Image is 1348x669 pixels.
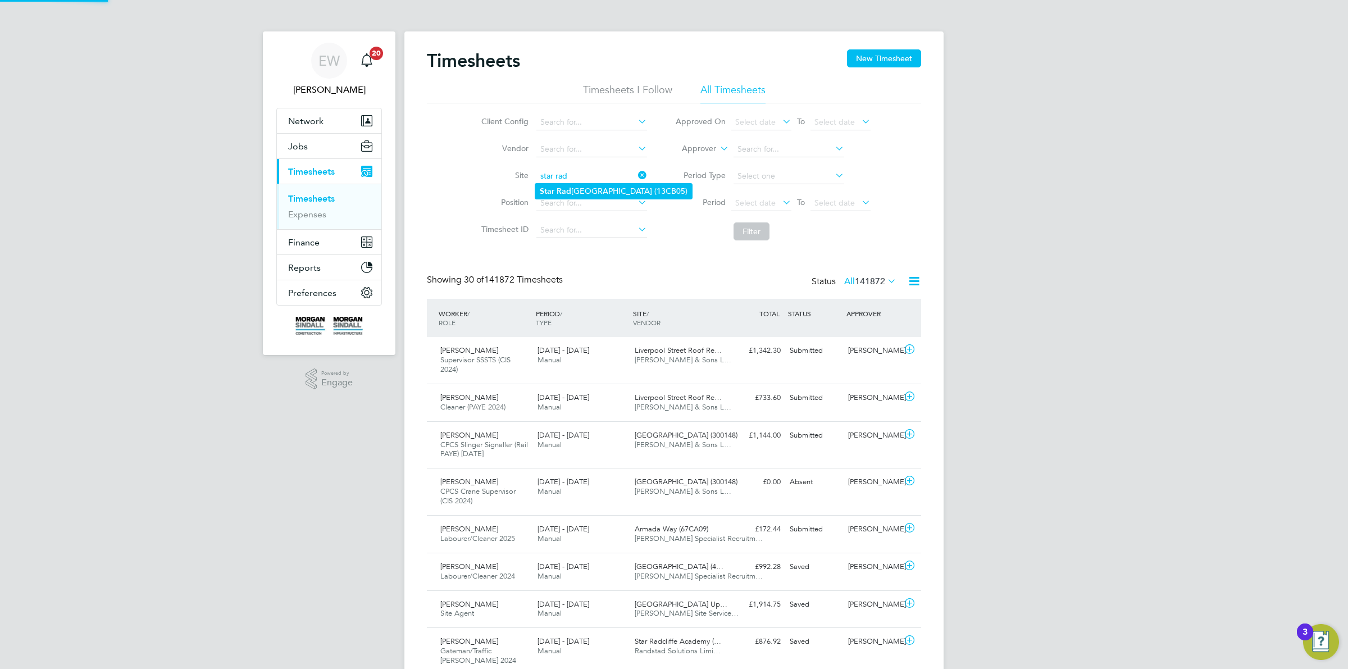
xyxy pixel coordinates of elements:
label: Vendor [478,143,529,153]
div: Status [812,274,899,290]
div: STATUS [785,303,844,324]
button: Timesheets [277,159,381,184]
a: Timesheets [288,193,335,204]
span: [PERSON_NAME] [440,636,498,646]
div: [PERSON_NAME] [844,389,902,407]
span: To [794,114,808,129]
span: Select date [814,117,855,127]
span: [GEOGRAPHIC_DATA] (4… [635,562,723,571]
input: Search for... [734,142,844,157]
b: Rad [557,186,571,196]
a: EW[PERSON_NAME] [276,43,382,97]
span: [DATE] - [DATE] [538,430,589,440]
div: £876.92 [727,632,785,651]
button: Open Resource Center, 3 new notifications [1303,624,1339,660]
span: [PERSON_NAME] & Sons L… [635,355,731,365]
span: CPCS Crane Supervisor (CIS 2024) [440,486,516,506]
input: Search for... [536,222,647,238]
span: Select date [735,198,776,208]
span: Gateman/Traffic [PERSON_NAME] 2024 [440,646,516,665]
span: Star Radcliffe Academy (… [635,636,721,646]
input: Search for... [536,115,647,130]
div: Submitted [785,389,844,407]
button: Preferences [277,280,381,305]
span: [PERSON_NAME] [440,562,498,571]
span: Powered by [321,368,353,378]
span: To [794,195,808,210]
span: [GEOGRAPHIC_DATA] (300148) [635,430,737,440]
button: Reports [277,255,381,280]
div: £0.00 [727,473,785,491]
label: Approver [666,143,716,154]
span: [DATE] - [DATE] [538,599,589,609]
a: 20 [356,43,378,79]
span: ROLE [439,318,456,327]
input: Search for... [536,142,647,157]
span: [PERSON_NAME] Specialist Recruitm… [635,534,763,543]
span: / [467,309,470,318]
span: Liverpool Street Roof Re… [635,345,722,355]
span: 20 [370,47,383,60]
span: [PERSON_NAME] & Sons L… [635,486,731,496]
span: [DATE] - [DATE] [538,477,589,486]
span: Select date [814,198,855,208]
div: [PERSON_NAME] [844,558,902,576]
span: 30 of [464,274,484,285]
div: Showing [427,274,565,286]
span: Labourer/Cleaner 2025 [440,534,515,543]
li: Timesheets I Follow [583,83,672,103]
div: £172.44 [727,520,785,539]
a: Go to home page [276,317,382,335]
span: EW [318,53,340,68]
input: Search for... [536,169,647,184]
span: Randstad Solutions Limi… [635,646,721,656]
span: Jobs [288,141,308,152]
label: All [844,276,896,287]
span: [GEOGRAPHIC_DATA] Up… [635,599,727,609]
h2: Timesheets [427,49,520,72]
button: Jobs [277,134,381,158]
div: £1,914.75 [727,595,785,614]
span: [DATE] - [DATE] [538,562,589,571]
label: Client Config [478,116,529,126]
div: £992.28 [727,558,785,576]
div: [PERSON_NAME] [844,595,902,614]
span: [PERSON_NAME] Specialist Recruitm… [635,571,763,581]
span: 141872 Timesheets [464,274,563,285]
span: Select date [735,117,776,127]
div: Submitted [785,520,844,539]
li: [GEOGRAPHIC_DATA] (13CB05) [535,184,692,199]
span: [DATE] - [DATE] [538,636,589,646]
label: Position [478,197,529,207]
span: TYPE [536,318,552,327]
span: Manual [538,440,562,449]
input: Search for... [536,195,647,211]
div: [PERSON_NAME] [844,473,902,491]
span: Labourer/Cleaner 2024 [440,571,515,581]
div: Saved [785,632,844,651]
span: Site Agent [440,608,474,618]
span: Engage [321,378,353,388]
span: Timesheets [288,166,335,177]
span: [PERSON_NAME] [440,393,498,402]
span: [DATE] - [DATE] [538,393,589,402]
div: WORKER [436,303,533,333]
input: Select one [734,169,844,184]
a: Expenses [288,209,326,220]
label: Approved On [675,116,726,126]
a: Powered byEngage [306,368,353,390]
div: Saved [785,595,844,614]
span: / [646,309,649,318]
label: Timesheet ID [478,224,529,234]
span: [PERSON_NAME] & Sons L… [635,402,731,412]
div: Submitted [785,426,844,445]
span: [PERSON_NAME] [440,430,498,440]
span: Network [288,116,324,126]
button: New Timesheet [847,49,921,67]
nav: Main navigation [263,31,395,355]
span: [PERSON_NAME] & Sons L… [635,440,731,449]
b: Star [540,186,554,196]
span: 141872 [855,276,885,287]
span: Manual [538,608,562,618]
div: £733.60 [727,389,785,407]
